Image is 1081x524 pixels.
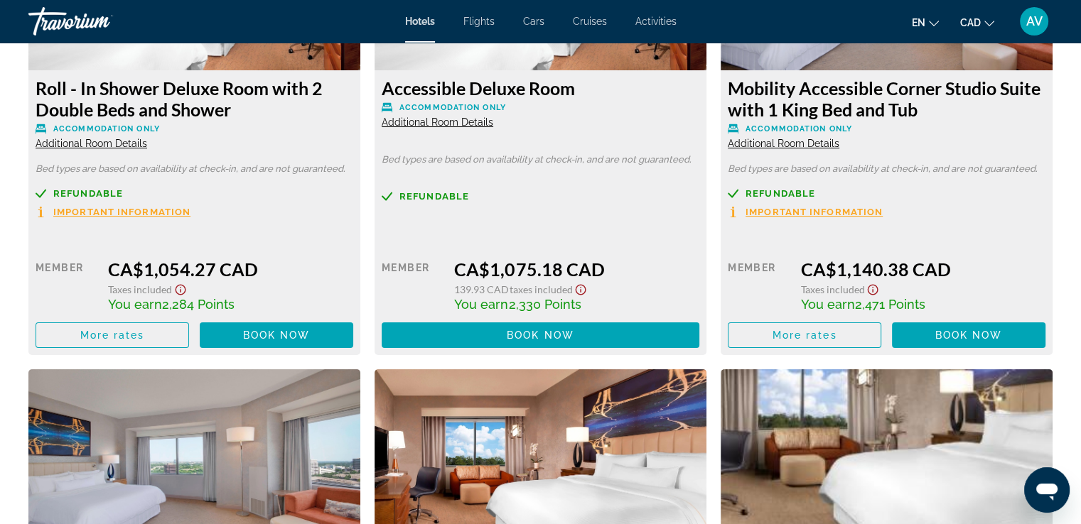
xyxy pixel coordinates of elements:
[399,192,469,201] span: Refundable
[454,283,509,295] span: 139.93 CAD
[573,16,607,27] a: Cruises
[635,16,677,27] a: Activities
[399,103,506,112] span: Accommodation Only
[405,16,435,27] a: Hotels
[728,138,839,149] span: Additional Room Details
[36,188,353,199] a: Refundable
[382,322,699,348] button: Book now
[200,322,353,348] button: Book now
[382,258,443,312] div: Member
[728,164,1045,174] p: Bed types are based on availability at check-in, and are not guaranteed.
[53,189,123,198] span: Refundable
[746,124,852,133] span: Accommodation Only
[728,77,1045,120] h3: Mobility Accessible Corner Studio Suite with 1 King Bed and Tub
[243,329,311,341] span: Book now
[892,322,1045,348] button: Book now
[773,329,837,341] span: More rates
[382,77,699,99] h3: Accessible Deluxe Room
[172,280,189,296] button: Show Taxes and Fees disclaimer
[108,258,353,280] div: CA$1,054.27 CAD
[454,258,699,280] div: CA$1,075.18 CAD
[1016,6,1053,36] button: User Menu
[912,12,939,33] button: Change language
[572,280,589,296] button: Show Taxes and Fees disclaimer
[746,207,883,217] span: Important Information
[36,164,353,174] p: Bed types are based on availability at check-in, and are not guaranteed.
[508,297,581,312] span: 2,330 Points
[507,329,574,341] span: Book now
[162,297,235,312] span: 2,284 Points
[864,280,881,296] button: Show Taxes and Fees disclaimer
[523,16,544,27] a: Cars
[1026,14,1043,28] span: AV
[854,297,925,312] span: 2,471 Points
[53,124,160,133] span: Accommodation Only
[509,283,572,295] span: Taxes included
[108,283,172,295] span: Taxes included
[728,206,883,218] button: Important Information
[728,258,790,312] div: Member
[36,322,189,348] button: More rates
[53,207,190,217] span: Important Information
[36,138,147,149] span: Additional Room Details
[728,188,1045,199] a: Refundable
[960,12,994,33] button: Change currency
[800,283,864,295] span: Taxes included
[36,258,97,312] div: Member
[108,297,162,312] span: You earn
[746,189,815,198] span: Refundable
[728,322,881,348] button: More rates
[382,116,493,128] span: Additional Room Details
[28,3,171,40] a: Travorium
[960,17,981,28] span: CAD
[382,191,699,202] a: Refundable
[36,206,190,218] button: Important Information
[463,16,495,27] a: Flights
[36,77,353,120] h3: Roll - In Shower Deluxe Room with 2 Double Beds and Shower
[912,17,925,28] span: en
[80,329,145,341] span: More rates
[1024,467,1070,513] iframe: Button to launch messaging window
[800,297,854,312] span: You earn
[382,155,699,165] p: Bed types are based on availability at check-in, and are not guaranteed.
[800,258,1045,280] div: CA$1,140.38 CAD
[935,329,1003,341] span: Book now
[454,297,508,312] span: You earn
